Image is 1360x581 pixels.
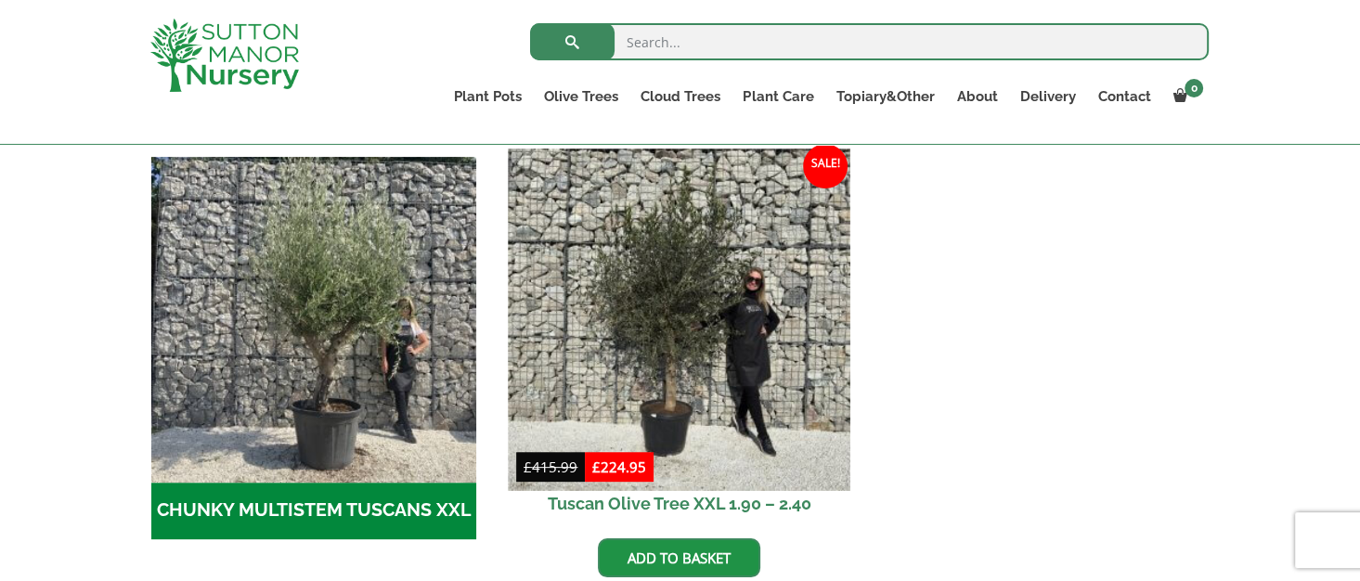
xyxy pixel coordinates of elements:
[524,458,532,476] span: £
[1185,79,1203,97] span: 0
[598,538,760,577] a: Add to basket: “Tuscan Olive Tree XXL 1.90 - 2.40”
[1008,84,1086,110] a: Delivery
[516,483,842,524] h2: Tuscan Olive Tree XXL 1.90 – 2.40
[443,84,533,110] a: Plant Pots
[824,84,945,110] a: Topiary&Other
[509,148,850,490] img: Tuscan Olive Tree XXL 1.90 - 2.40
[516,157,842,524] a: Sale! Tuscan Olive Tree XXL 1.90 – 2.40
[803,144,848,188] span: Sale!
[592,458,646,476] bdi: 224.95
[151,483,477,540] h2: CHUNKY MULTISTEM TUSCANS XXL
[1161,84,1209,110] a: 0
[151,157,477,539] a: Visit product category CHUNKY MULTISTEM TUSCANS XXL
[524,458,577,476] bdi: 415.99
[533,84,629,110] a: Olive Trees
[150,19,299,92] img: logo
[1086,84,1161,110] a: Contact
[592,458,601,476] span: £
[151,157,477,483] img: CHUNKY MULTISTEM TUSCANS XXL
[732,84,824,110] a: Plant Care
[945,84,1008,110] a: About
[530,23,1209,60] input: Search...
[629,84,732,110] a: Cloud Trees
